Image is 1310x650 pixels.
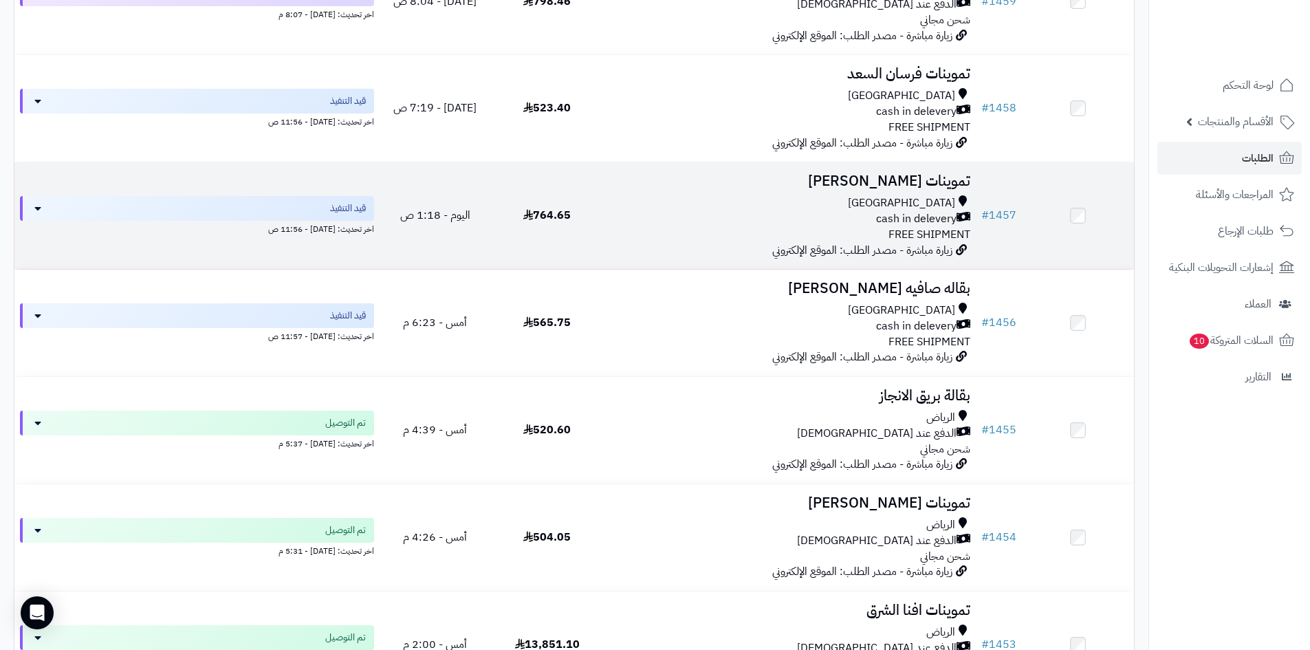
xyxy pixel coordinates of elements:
span: قيد التنفيذ [330,94,366,108]
h3: تموينات فرسان السعد [609,66,970,82]
span: الرياض [926,625,955,640]
div: اخر تحديث: [DATE] - 11:56 ص [20,113,374,128]
span: زيارة مباشرة - مصدر الطلب: الموقع الإلكتروني [772,242,952,259]
span: السلات المتروكة [1188,331,1274,350]
span: شحن مجاني [920,12,970,28]
a: السلات المتروكة10 [1157,324,1302,357]
span: زيارة مباشرة - مصدر الطلب: الموقع الإلكتروني [772,135,952,151]
h3: تموينات [PERSON_NAME] [609,495,970,511]
a: الطلبات [1157,142,1302,175]
span: [GEOGRAPHIC_DATA] [848,88,955,104]
h3: تموينات افنا الشرق [609,603,970,618]
span: # [981,422,989,438]
span: إشعارات التحويلات البنكية [1169,258,1274,277]
span: اليوم - 1:18 ص [400,207,470,224]
span: زيارة مباشرة - مصدر الطلب: الموقع الإلكتروني [772,28,952,44]
span: الرياض [926,410,955,426]
span: أمس - 4:26 م [403,529,467,545]
span: شحن مجاني [920,441,970,457]
span: لوحة التحكم [1223,76,1274,95]
span: FREE SHIPMENT [888,226,970,243]
a: #1458 [981,100,1016,116]
span: المراجعات والأسئلة [1196,185,1274,204]
span: زيارة مباشرة - مصدر الطلب: الموقع الإلكتروني [772,456,952,473]
a: لوحة التحكم [1157,69,1302,102]
span: تم التوصيل [325,523,366,537]
span: FREE SHIPMENT [888,334,970,350]
a: إشعارات التحويلات البنكية [1157,251,1302,284]
span: الطلبات [1242,149,1274,168]
div: اخر تحديث: [DATE] - 11:56 ص [20,221,374,235]
span: 504.05 [523,529,571,545]
span: أمس - 4:39 م [403,422,467,438]
span: [DATE] - 7:19 ص [393,100,477,116]
span: شحن مجاني [920,548,970,565]
span: زيارة مباشرة - مصدر الطلب: الموقع الإلكتروني [772,563,952,580]
span: FREE SHIPMENT [888,119,970,136]
a: #1454 [981,529,1016,545]
span: 520.60 [523,422,571,438]
span: زيارة مباشرة - مصدر الطلب: الموقع الإلكتروني [772,349,952,365]
span: العملاء [1245,294,1271,314]
h3: بقاله صافيه [PERSON_NAME] [609,281,970,296]
div: اخر تحديث: [DATE] - 8:07 م [20,6,374,21]
span: الدفع عند [DEMOGRAPHIC_DATA] [797,426,957,442]
span: 523.40 [523,100,571,116]
span: تم التوصيل [325,416,366,430]
span: قيد التنفيذ [330,202,366,215]
span: الرياض [926,517,955,533]
span: # [981,529,989,545]
span: طلبات الإرجاع [1218,221,1274,241]
span: # [981,314,989,331]
span: cash in delevery [876,318,957,334]
span: التقارير [1245,367,1271,387]
a: التقارير [1157,360,1302,393]
a: #1456 [981,314,1016,331]
span: أمس - 6:23 م [403,314,467,331]
span: # [981,100,989,116]
span: [GEOGRAPHIC_DATA] [848,303,955,318]
span: cash in delevery [876,211,957,227]
div: Open Intercom Messenger [21,596,54,629]
h3: بقالة بريق الانجاز [609,388,970,404]
span: 565.75 [523,314,571,331]
span: الأقسام والمنتجات [1198,112,1274,131]
a: طلبات الإرجاع [1157,215,1302,248]
a: العملاء [1157,288,1302,321]
span: 10 [1190,334,1209,349]
div: اخر تحديث: [DATE] - 5:37 م [20,435,374,450]
span: الدفع عند [DEMOGRAPHIC_DATA] [797,533,957,549]
h3: تموينات [PERSON_NAME] [609,173,970,189]
a: #1455 [981,422,1016,438]
span: # [981,207,989,224]
span: cash in delevery [876,104,957,120]
span: [GEOGRAPHIC_DATA] [848,195,955,211]
span: قيد التنفيذ [330,309,366,323]
a: المراجعات والأسئلة [1157,178,1302,211]
a: #1457 [981,207,1016,224]
div: اخر تحديث: [DATE] - 11:57 ص [20,328,374,343]
span: تم التوصيل [325,631,366,644]
div: اخر تحديث: [DATE] - 5:31 م [20,543,374,557]
span: 764.65 [523,207,571,224]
